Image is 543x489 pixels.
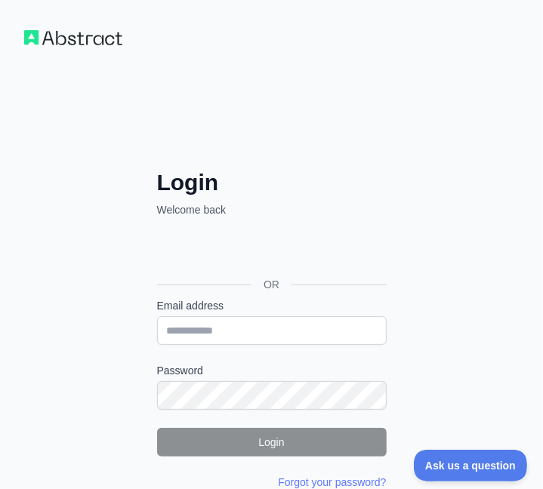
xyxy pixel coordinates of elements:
label: Password [157,363,387,378]
iframe: Toggle Customer Support [414,450,528,481]
p: Welcome back [157,202,387,217]
button: Login [157,428,387,457]
span: OR [251,277,292,292]
img: Workflow [24,30,122,45]
a: Forgot your password? [278,476,386,488]
h2: Login [157,169,387,196]
iframe: Sign in with Google Button [150,234,391,267]
label: Email address [157,298,387,313]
